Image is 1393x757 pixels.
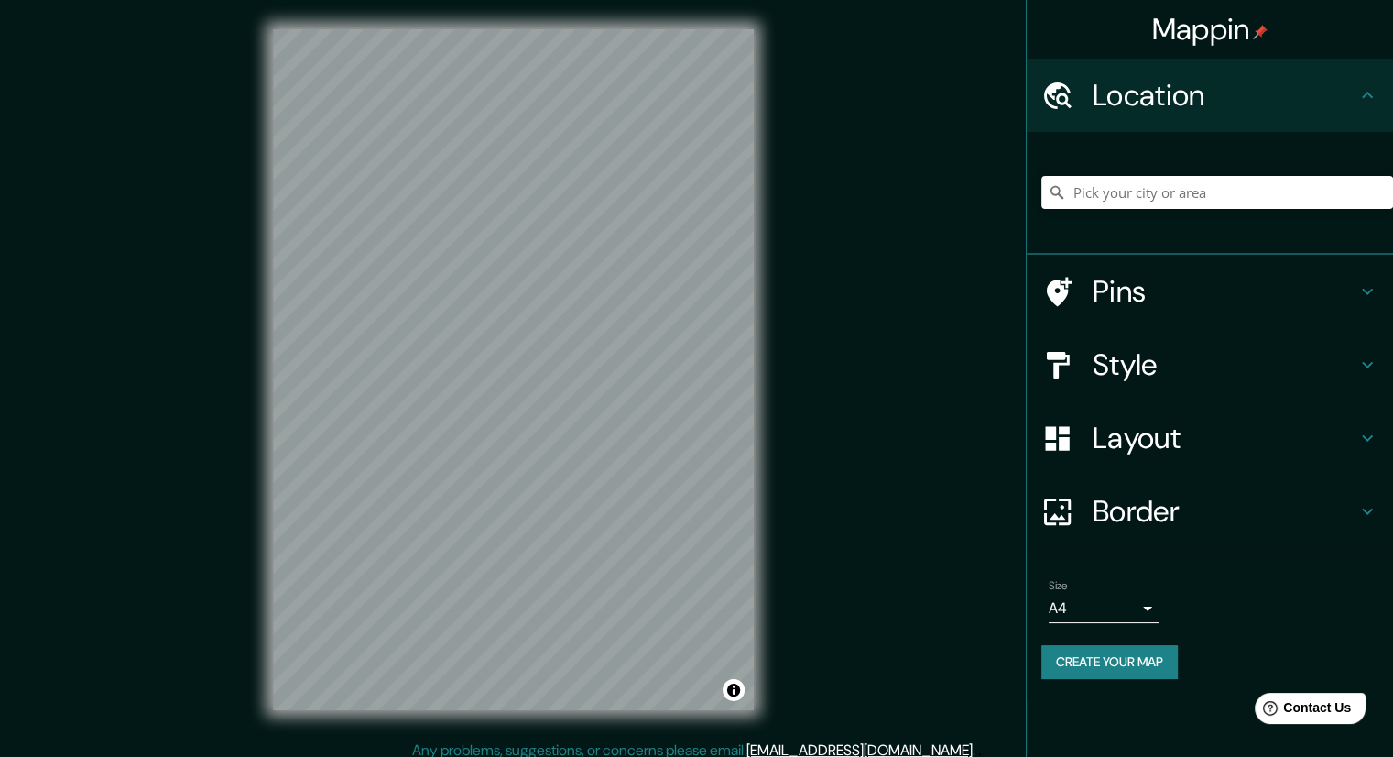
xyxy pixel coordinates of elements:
canvas: Map [273,29,754,710]
div: Border [1027,475,1393,548]
div: Layout [1027,401,1393,475]
button: Toggle attribution [723,679,745,701]
h4: Mappin [1152,11,1268,48]
h4: Location [1093,77,1356,114]
h4: Border [1093,493,1356,530]
iframe: Help widget launcher [1230,686,1373,737]
div: Location [1027,59,1393,132]
h4: Pins [1093,273,1356,310]
div: Style [1027,328,1393,401]
h4: Style [1093,346,1356,383]
button: Create your map [1041,645,1178,679]
div: A4 [1049,594,1159,623]
label: Size [1049,578,1068,594]
input: Pick your city or area [1041,176,1393,209]
div: Pins [1027,255,1393,328]
img: pin-icon.png [1253,25,1268,39]
h4: Layout [1093,420,1356,456]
